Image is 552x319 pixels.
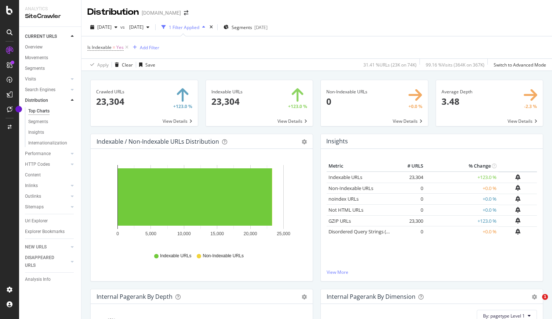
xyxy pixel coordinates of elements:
[25,150,51,158] div: Performance
[210,231,224,236] text: 15,000
[28,107,76,115] a: Top Charts
[25,65,45,72] div: Segments
[25,54,48,62] div: Movements
[483,313,525,319] span: By: pagetype Level 1
[126,21,152,33] button: [DATE]
[25,182,38,190] div: Inlinks
[159,21,208,33] button: 1 Filter Applied
[15,106,22,112] div: Tooltip anchor
[515,196,520,202] div: bell-plus
[328,228,410,235] a: Disordered Query Strings (duplicates)
[25,228,65,236] div: Explorer Bookmarks
[25,33,57,40] div: CURRENT URLS
[327,161,396,172] th: Metric
[363,62,417,68] div: 31.41 % URLs ( 23K on 74K )
[208,24,214,31] div: times
[25,75,36,83] div: Visits
[25,254,62,269] div: DISAPPEARED URLS
[25,228,76,236] a: Explorer Bookmarks
[116,231,119,236] text: 0
[328,218,351,224] a: GZIP URLs
[396,226,425,237] td: 0
[25,33,69,40] a: CURRENT URLS
[425,215,498,226] td: +123.0 %
[515,218,520,223] div: bell-plus
[328,207,363,213] a: Not HTML URLs
[494,62,546,68] div: Switch to Advanced Mode
[25,43,43,51] div: Overview
[97,24,112,30] span: 2025 Aug. 29th
[25,86,69,94] a: Search Engines
[142,9,181,17] div: [DOMAIN_NAME]
[327,269,537,275] a: View More
[426,62,484,68] div: 99.16 % Visits ( 364K on 367K )
[28,118,48,126] div: Segments
[25,97,69,104] a: Distribution
[126,24,144,30] span: 2025 May. 30th
[515,185,520,191] div: bell-plus
[87,59,109,71] button: Apply
[112,59,133,71] button: Clear
[120,24,126,30] span: vs
[221,21,270,33] button: Segments[DATE]
[145,231,156,236] text: 5,000
[527,294,545,312] iframe: Intercom live chat
[25,203,44,211] div: Sitemaps
[25,243,69,251] a: NEW URLS
[326,136,348,146] h4: Insights
[396,172,425,183] td: 23,304
[25,161,69,168] a: HTTP Codes
[425,226,498,237] td: +0.0 %
[28,129,76,136] a: Insights
[177,231,191,236] text: 10,000
[396,205,425,216] td: 0
[25,65,76,72] a: Segments
[232,24,252,31] span: Segments
[302,139,307,144] div: gear
[491,59,546,71] button: Switch to Advanced Mode
[25,97,48,104] div: Distribution
[28,139,67,147] div: Internationalization
[87,6,139,18] div: Distribution
[97,293,172,300] div: Internal Pagerank by Depth
[28,139,76,147] a: Internationalization
[25,6,75,12] div: Analytics
[425,205,498,216] td: +0.0 %
[328,185,373,191] a: Non-Indexable URLs
[97,161,304,246] svg: A chart.
[515,229,520,234] div: bell-plus
[396,194,425,205] td: 0
[25,54,76,62] a: Movements
[277,231,290,236] text: 25,000
[425,161,498,172] th: % Change
[28,129,44,136] div: Insights
[25,217,48,225] div: Url Explorer
[25,254,69,269] a: DISAPPEARED URLS
[97,138,219,145] div: Indexable / Non-Indexable URLs Distribution
[87,44,112,50] span: Is Indexable
[25,276,51,283] div: Analysis Info
[28,107,50,115] div: Top Charts
[542,294,548,300] span: 1
[425,172,498,183] td: +123.0 %
[28,118,76,126] a: Segments
[515,207,520,213] div: bell-plus
[25,217,76,225] a: Url Explorer
[25,243,47,251] div: NEW URLS
[425,194,498,205] td: +0.0 %
[25,75,69,83] a: Visits
[160,253,191,259] span: Indexable URLs
[25,276,76,283] a: Analysis Info
[87,21,120,33] button: [DATE]
[25,150,69,158] a: Performance
[25,171,41,179] div: Content
[25,86,55,94] div: Search Engines
[145,62,155,68] div: Save
[244,231,257,236] text: 20,000
[327,293,415,300] div: Internal Pagerank By Dimension
[116,42,124,53] span: Yes
[97,62,109,68] div: Apply
[113,44,115,50] span: =
[25,43,76,51] a: Overview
